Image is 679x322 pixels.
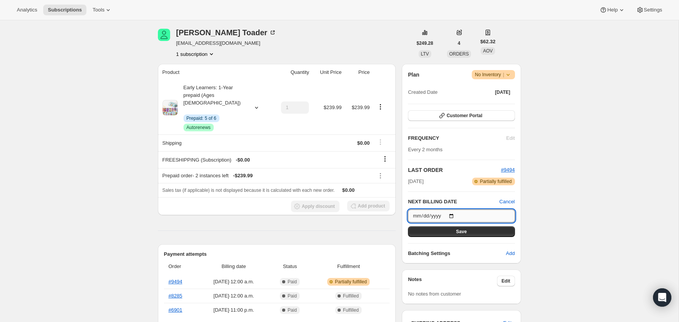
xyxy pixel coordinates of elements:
h2: Plan [408,71,419,78]
span: [DATE] · 11:00 p.m. [200,306,268,314]
button: [DATE] [491,87,515,98]
span: Settings [644,7,662,13]
span: Partially fulfilled [480,178,512,185]
span: Billing date [200,263,268,270]
a: #8285 [169,293,182,299]
span: $0.00 [357,140,370,146]
th: Product [158,64,271,81]
span: Status [273,263,307,270]
span: Tools [93,7,104,13]
div: FREESHIPPING (Subscription) [162,156,370,164]
th: Unit Price [311,64,344,81]
button: Tools [88,5,117,15]
span: $249.28 [417,40,433,46]
span: Fulfilled [343,293,359,299]
th: Order [164,258,198,275]
span: Paid [288,293,297,299]
button: Add [501,247,519,260]
button: Customer Portal [408,110,515,121]
a: #9494 [501,167,515,173]
th: Shipping [158,134,271,151]
span: - $0.00 [236,156,250,164]
span: Add [506,250,515,257]
span: Save [456,229,467,235]
a: #6901 [169,307,182,313]
button: Save [408,226,515,237]
span: Every 2 months [408,147,442,152]
button: Product actions [176,50,215,58]
th: Price [344,64,372,81]
div: Early Learners: 1-Year prepaid (Ages [DEMOGRAPHIC_DATA]) [178,84,247,131]
button: 4 [453,38,465,49]
h6: Batching Settings [408,250,506,257]
span: $0.00 [342,187,355,193]
button: Help [595,5,630,15]
div: Open Intercom Messenger [653,288,671,307]
span: Prepaid: 5 of 6 [187,115,216,121]
span: [DATE] [495,89,510,95]
span: [DATE] · 12:00 a.m. [200,278,268,286]
span: $239.99 [352,105,370,110]
button: Subscriptions [43,5,86,15]
span: | [503,72,504,78]
span: Sales tax (if applicable) is not displayed because it is calculated with each new order. [162,188,335,193]
div: [PERSON_NAME] Toader [176,29,277,36]
th: Quantity [271,64,312,81]
span: Fulfilled [343,307,359,313]
div: Prepaid order - 2 instances left [162,172,370,180]
button: $249.28 [412,38,438,49]
span: $239.99 [323,105,341,110]
span: No notes from customer [408,291,461,297]
span: Analytics [17,7,37,13]
button: Product actions [374,103,387,111]
button: Shipping actions [374,138,387,146]
span: No Inventory [475,71,512,78]
h2: LAST ORDER [408,166,501,174]
a: #9494 [169,279,182,284]
span: [DATE] · 12:00 a.m. [200,292,268,300]
span: Autorenews [187,124,211,131]
span: LTV [421,51,429,57]
h2: NEXT BILLING DATE [408,198,499,206]
span: Edit [502,278,510,284]
span: Partially fulfilled [335,279,367,285]
span: [EMAIL_ADDRESS][DOMAIN_NAME] [176,39,277,47]
h2: FREQUENCY [408,134,506,142]
button: #9494 [501,166,515,174]
span: $62.32 [480,38,495,46]
span: - $239.99 [233,172,253,180]
h2: Payment attempts [164,250,390,258]
span: Paid [288,307,297,313]
span: Paid [288,279,297,285]
span: 4 [458,40,460,46]
h3: Notes [408,276,497,286]
span: Subscriptions [48,7,82,13]
span: Bogdan Toader [158,29,170,41]
span: ORDERS [449,51,469,57]
span: Fulfillment [312,263,385,270]
span: Created Date [408,88,437,96]
img: product img [162,100,178,115]
span: [DATE] [408,178,424,185]
button: Settings [632,5,667,15]
span: Customer Portal [447,113,482,119]
button: Edit [497,276,515,286]
button: Cancel [499,198,515,206]
span: AOV [483,48,492,54]
span: Help [607,7,617,13]
button: Analytics [12,5,42,15]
